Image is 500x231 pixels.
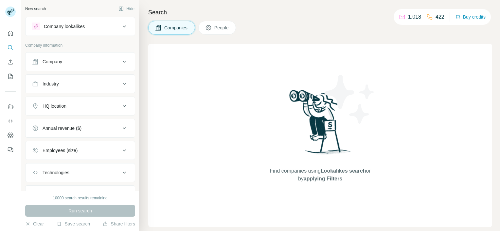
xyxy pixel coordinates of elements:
img: Surfe Illustration - Woman searching with binoculars [286,88,354,161]
button: Annual revenue ($) [26,120,135,136]
p: 422 [436,13,444,21]
button: Hide [114,4,139,14]
div: New search [25,6,46,12]
button: Company lookalikes [26,19,135,34]
div: HQ location [43,103,66,109]
button: Employees (size) [26,143,135,158]
span: Lookalikes search [321,168,366,174]
button: HQ location [26,98,135,114]
div: Company [43,58,62,65]
p: Company information [25,42,135,48]
button: Enrich CSV [5,56,16,68]
button: Dashboard [5,130,16,141]
button: Search [5,42,16,54]
img: Surfe Illustration - Stars [320,70,379,129]
button: Quick start [5,27,16,39]
button: Use Surfe API [5,115,16,127]
button: My lists [5,70,16,82]
button: Clear [25,221,44,227]
div: Industry [43,81,59,87]
button: Feedback [5,144,16,156]
h4: Search [148,8,492,17]
p: 1,018 [408,13,421,21]
span: People [214,24,229,31]
button: Share filters [103,221,135,227]
button: Industry [26,76,135,92]
button: Company [26,54,135,69]
span: Find companies using or by [268,167,372,183]
button: Technologies [26,165,135,180]
button: Buy credits [455,12,486,22]
div: Annual revenue ($) [43,125,81,131]
button: Use Surfe on LinkedIn [5,101,16,113]
div: 10000 search results remaining [53,195,107,201]
div: Company lookalikes [44,23,85,30]
button: Save search [57,221,90,227]
div: Employees (size) [43,147,78,154]
span: Companies [164,24,188,31]
span: applying Filters [304,176,342,181]
div: Technologies [43,169,69,176]
button: Keywords [26,187,135,203]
